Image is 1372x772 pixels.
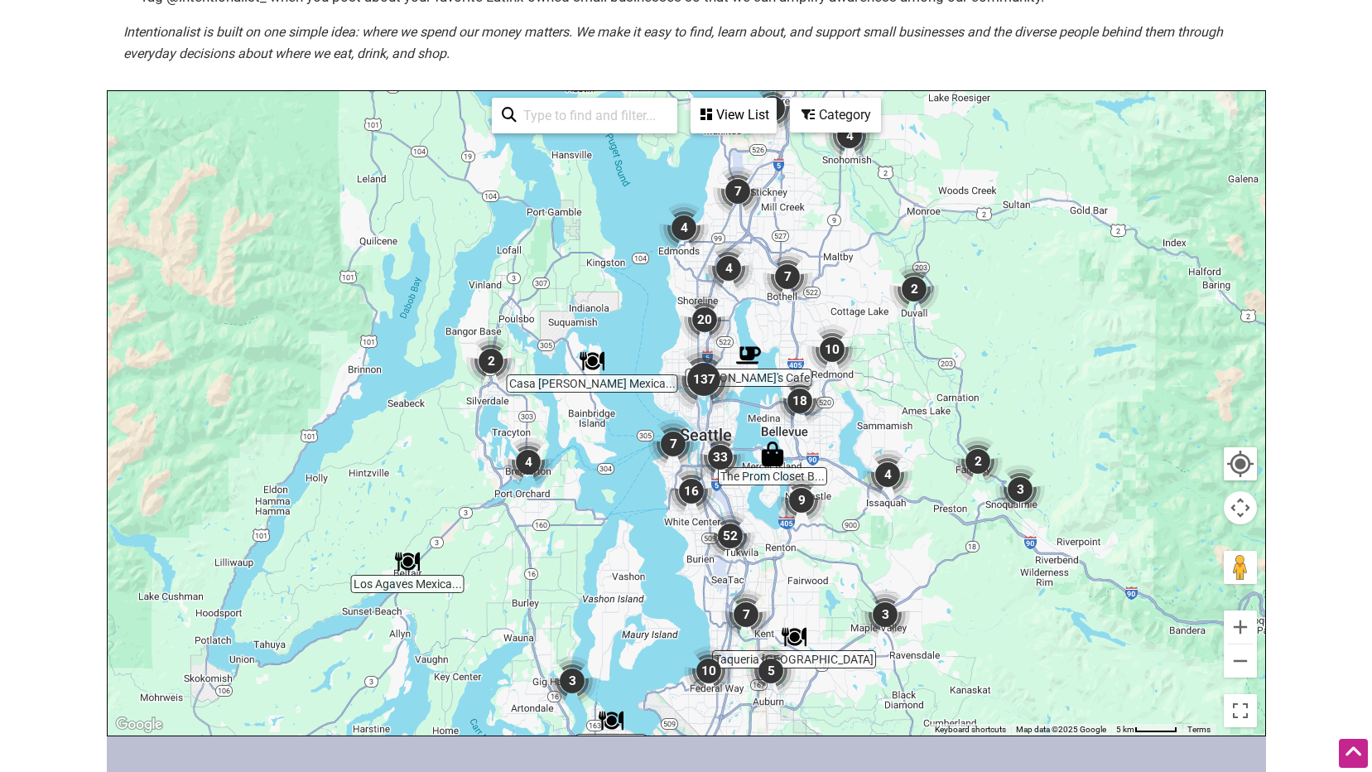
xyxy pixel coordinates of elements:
[1224,644,1257,678] button: Zoom out
[1224,491,1257,524] button: Map camera controls
[395,549,420,574] div: Los Agaves Mexican Restaurant
[1116,725,1134,734] span: 5 km
[680,295,729,345] div: 20
[1187,725,1211,734] a: Terms (opens in new tab)
[713,166,763,216] div: 7
[704,244,753,293] div: 4
[667,466,716,516] div: 16
[1224,447,1257,480] button: Your Location
[777,475,826,525] div: 9
[807,325,857,374] div: 10
[648,419,698,469] div: 7
[1111,724,1182,736] button: Map Scale: 5 km per 48 pixels
[792,99,879,131] div: Category
[671,346,737,413] div: 137
[736,343,761,368] div: Willy's Cafe
[760,441,785,466] div: The Prom Closet Boutique Consignment
[692,99,775,131] div: View List
[782,625,806,649] div: Taqueria El Ranchito
[953,437,1003,486] div: 2
[492,98,677,133] div: Type to search and filter
[721,590,771,639] div: 7
[517,99,667,132] input: Type to find and filter...
[580,349,604,374] div: Casa Rojas Mexican Restaurant & Cantina
[547,656,597,706] div: 3
[825,111,874,161] div: 4
[790,98,881,133] div: Filter by category
[599,708,623,733] div: Viva Tacoma
[659,203,709,253] div: 4
[112,714,166,736] img: Google
[889,264,939,314] div: 2
[775,376,825,426] div: 18
[763,252,812,302] div: 7
[705,511,755,561] div: 52
[1224,610,1257,644] button: Zoom in
[696,432,745,482] div: 33
[1222,692,1259,729] button: Toggle fullscreen view
[123,24,1223,61] em: Intentionalist is built on one simple idea: where we spend our money matters. We make it easy to ...
[935,724,1006,736] button: Keyboard shortcuts
[503,437,553,487] div: 4
[1224,551,1257,584] button: Drag Pegman onto the map to open Street View
[112,714,166,736] a: Open this area in Google Maps (opens a new window)
[684,646,734,696] div: 10
[995,465,1045,514] div: 3
[860,590,910,639] div: 3
[1339,739,1368,768] div: Scroll Back to Top
[863,450,912,499] div: 4
[691,98,777,133] div: See a list of the visible businesses
[466,336,516,386] div: 2
[746,646,796,696] div: 5
[1016,725,1106,734] span: Map data ©2025 Google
